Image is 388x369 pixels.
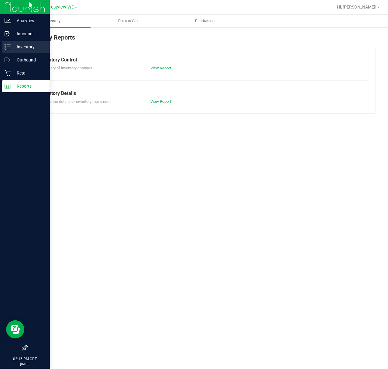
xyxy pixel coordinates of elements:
span: Purchasing [187,18,223,24]
inline-svg: Inbound [5,31,11,37]
inline-svg: Reports [5,83,11,89]
span: Crestview WC [47,5,74,10]
a: View Report [150,66,171,70]
span: Point of Sale [110,18,148,24]
a: View Report [150,99,171,104]
div: Inventory Reports [27,33,376,47]
p: [DATE] [3,362,47,366]
a: Point of Sale [91,15,167,27]
span: Inventory [37,18,69,24]
inline-svg: Retail [5,70,11,76]
inline-svg: Outbound [5,57,11,63]
span: Summary of inventory changes [39,66,92,70]
iframe: Resource center [6,320,24,339]
a: Purchasing [167,15,243,27]
p: Retail [11,69,47,77]
div: Inventory Details [39,90,363,97]
inline-svg: Inventory [5,44,11,50]
a: Inventory [15,15,91,27]
p: Inventory [11,43,47,50]
p: Reports [11,82,47,90]
p: Inbound [11,30,47,37]
p: Outbound [11,56,47,64]
span: Explore the details of inventory movement [39,99,111,104]
div: Inventory Control [39,56,363,64]
span: Hi, [PERSON_NAME]! [337,5,376,9]
inline-svg: Analytics [5,18,11,24]
p: 02:16 PM CDT [3,356,47,362]
p: Analytics [11,17,47,24]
